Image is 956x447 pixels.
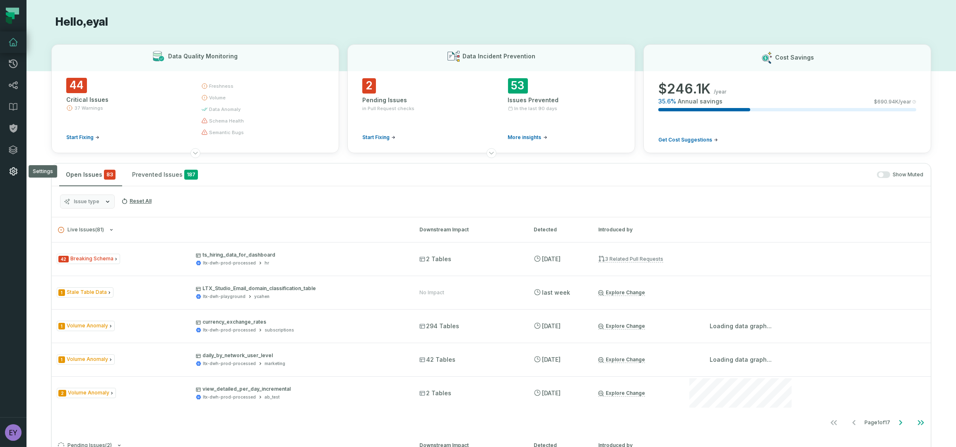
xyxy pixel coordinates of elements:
img: avatar of eyal [5,424,22,441]
span: semantic bugs [210,129,244,136]
span: 294 Tables [419,322,459,330]
button: Data Incident Prevention2Pending Issuesin Pull Request checksStart Fixing53Issues PreventedIn the... [347,44,635,153]
div: ltx-dwh-prod-processed [203,394,256,400]
div: subscriptions [265,327,294,333]
button: Cost Savings$246.1K/year35.6%Annual savings$690.94K/yearGet Cost Suggestions [643,44,931,153]
h3: Cost Savings [775,53,814,62]
span: schema health [210,118,244,124]
span: 35.6 % [658,97,676,106]
span: Severity [58,356,65,363]
p: Loading data graph... [710,322,772,330]
div: Show Muted [208,171,923,178]
span: Issue Type [57,354,115,365]
div: ltx-dwh-playground [203,293,246,300]
span: $ 690.94K /year [874,99,911,105]
span: 2 Tables [419,389,451,397]
div: Settings [29,165,57,178]
span: Issue Type [57,254,120,264]
span: Issue type [74,198,99,205]
span: More insights [508,134,542,141]
button: Go to first page [824,414,844,431]
div: ltx-dwh-prod-processed [203,360,256,367]
span: Severity [58,323,65,329]
relative-time: Aug 29, 2025, 5:34 AM GMT+3 [542,389,561,397]
span: data anomaly [210,106,241,113]
span: $ 246.1K [658,81,710,97]
div: ltx-dwh-prod-processed [203,327,256,333]
nav: pagination [52,414,931,431]
div: Introduced by [598,226,673,233]
h3: Data Incident Prevention [463,52,536,60]
a: Get Cost Suggestions [658,137,718,143]
span: In the last 90 days [515,105,558,112]
relative-time: Aug 31, 2025, 5:34 AM GMT+3 [542,356,561,363]
ul: Page 1 of 17 [824,414,931,431]
p: ts_hiring_data_for_dashboard [196,252,405,258]
p: daily_by_network_user_level [196,352,405,359]
a: Start Fixing [362,134,395,141]
button: Live Issues(81) [58,227,405,233]
button: Data Quality Monitoring44Critical Issues37 WarningsStart Fixingfreshnessvolumedata anomalyschema ... [51,44,339,153]
span: /year [714,89,727,95]
a: Explore Change [598,390,645,397]
button: Go to next page [891,414,910,431]
button: Prevented Issues [125,163,205,186]
div: Pending Issues [362,96,475,104]
relative-time: Sep 10, 2025, 5:31 PM GMT+3 [542,255,561,262]
a: 3 related pull requests [598,255,663,263]
span: 53 [508,78,528,94]
div: marketing [265,360,285,367]
a: Explore Change [598,289,645,296]
span: 2 [362,78,376,94]
div: Detected [534,226,583,233]
span: Get Cost Suggestions [658,137,712,143]
div: ltx-dwh-prod-processed [203,260,256,266]
div: No Impact [419,289,444,296]
span: freshness [210,83,234,89]
span: volume [210,94,226,101]
span: Severity [58,390,66,397]
button: Issue type [60,195,115,209]
relative-time: Sep 3, 2025, 5:32 AM GMT+3 [542,322,561,329]
button: Go to previous page [844,414,864,431]
a: Start Fixing [66,134,99,141]
div: ycahen [254,293,270,300]
div: ab_test [265,394,279,400]
span: 187 [184,170,198,180]
span: 44 [66,78,87,93]
div: Issues Prevented [508,96,621,104]
button: Reset All [118,195,155,208]
span: Severity [58,256,69,262]
div: Downstream Impact [419,226,519,233]
div: hr [265,260,269,266]
p: LTX_Studio_Email_domain_classification_table [196,285,405,292]
span: Issue Type [57,388,116,398]
span: 42 Tables [419,356,455,364]
span: Live Issues ( 81 ) [58,227,104,233]
span: 37 Warnings [75,105,103,111]
span: critical issues and errors combined [104,170,116,180]
p: currency_exchange_rates [196,319,405,325]
span: Start Fixing [362,134,390,141]
span: Annual savings [678,97,722,106]
h3: Data Quality Monitoring [168,52,238,60]
span: Severity [58,289,65,296]
relative-time: Sep 7, 2025, 5:25 AM GMT+3 [542,289,570,296]
button: Go to last page [911,414,931,431]
h1: Hello, eyal [51,15,931,29]
p: view_detailed_per_day_incremental [196,386,405,392]
a: Explore Change [598,323,645,329]
span: 2 Tables [419,255,451,263]
span: in Pull Request checks [362,105,414,112]
span: Start Fixing [66,134,94,141]
span: Issue Type [57,321,115,331]
button: Open Issues [59,163,122,186]
div: Critical Issues [66,96,186,104]
a: Explore Change [598,356,645,363]
p: Loading data graph... [710,356,772,364]
div: Live Issues(81) [52,242,931,433]
span: Issue Type [57,287,113,298]
a: More insights [508,134,547,141]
